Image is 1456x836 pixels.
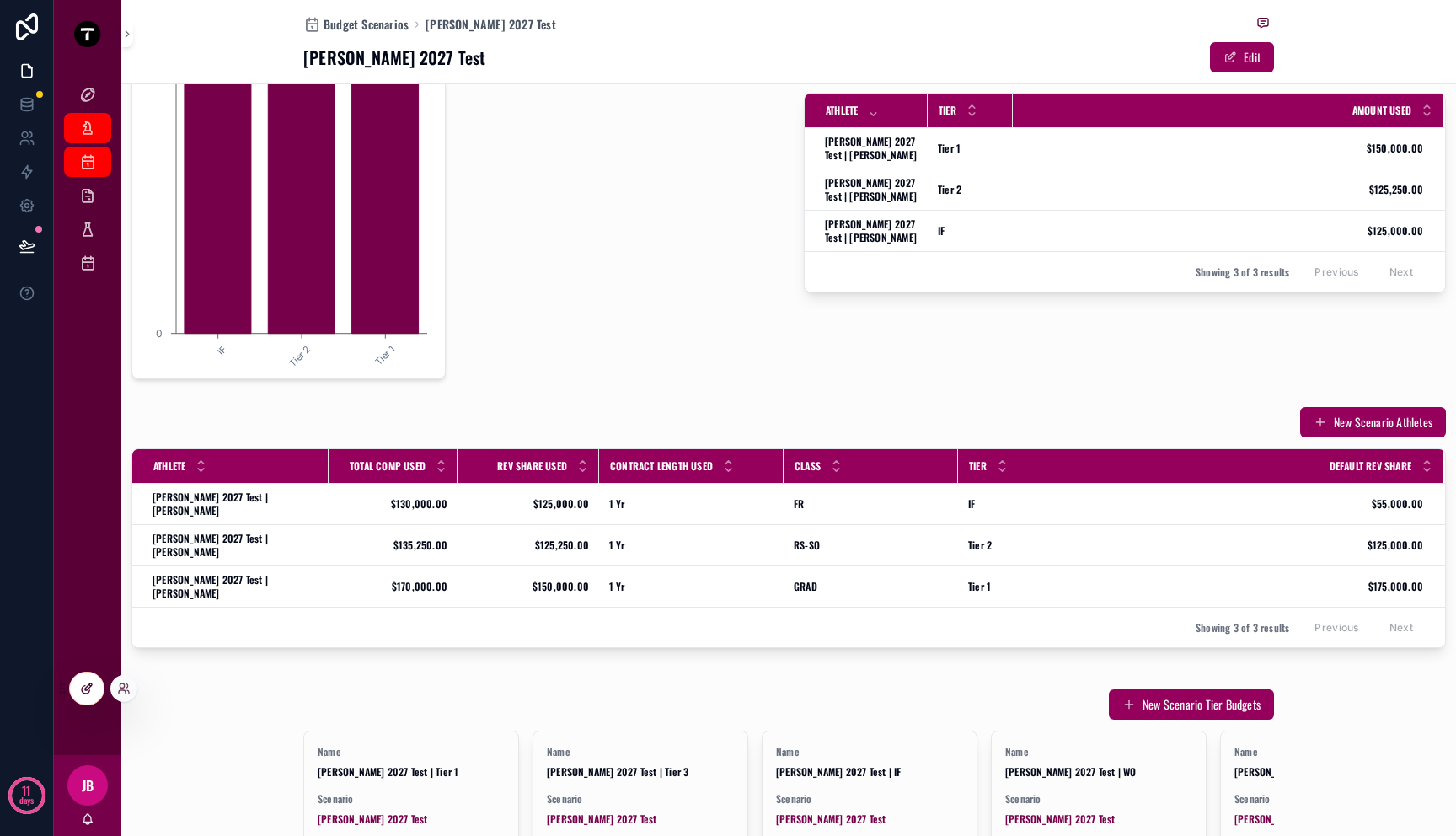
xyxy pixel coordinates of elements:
[794,580,948,593] a: GRAD
[938,224,945,238] span: IF
[468,539,589,552] a: $125,250.00
[19,789,35,812] p: days
[609,539,773,552] a: 1 Yr
[776,812,886,826] a: [PERSON_NAME] 2027 Test
[968,539,1074,552] a: Tier 2
[1085,580,1423,593] a: $175,000.00
[1196,621,1289,635] span: Showing 3 of 3 results
[1085,539,1423,552] a: $125,000.00
[303,16,409,33] a: Budget Scenarios
[74,20,101,47] img: App logo
[1300,407,1446,437] button: New Scenario Athletes
[1210,42,1274,72] button: Edit
[938,183,961,196] span: Tier 2
[794,580,817,593] span: GRAD
[22,782,30,799] p: 11
[938,142,1003,155] a: Tier 1
[153,459,185,473] span: Athlete
[1005,792,1192,806] span: Scenario
[938,224,1003,238] a: IF
[1005,812,1116,826] a: [PERSON_NAME] 2027 Test
[497,459,567,473] span: Rev Share Used
[1109,689,1274,720] button: New Scenario Tier Budgets
[1234,812,1345,826] a: [PERSON_NAME] 2027 Test
[372,343,397,367] text: Tier 1
[547,812,657,826] a: [PERSON_NAME] 2027 Test
[318,765,505,779] span: [PERSON_NAME] 2027 Test | Tier 1
[969,459,987,473] span: Tier
[776,765,963,779] span: [PERSON_NAME] 2027 Test | IF
[54,67,121,300] div: scrollable content
[339,497,447,511] a: $130,000.00
[825,135,918,162] a: [PERSON_NAME] 2027 Test | [PERSON_NAME]
[1234,745,1421,758] span: Name
[794,497,948,511] a: FR
[1234,765,1421,779] span: [PERSON_NAME] 2027 Test | Tier 2
[1234,792,1421,806] span: Scenario
[468,580,589,593] a: $150,000.00
[609,497,624,511] span: 1 Yr
[426,16,556,33] a: [PERSON_NAME] 2027 Test
[609,580,773,593] a: 1 Yr
[1014,142,1423,155] span: $150,000.00
[609,580,624,593] span: 1 Yr
[318,792,505,806] span: Scenario
[776,745,963,758] span: Name
[825,217,918,244] a: [PERSON_NAME] 2027 Test | [PERSON_NAME]
[142,45,435,368] div: chart
[153,490,318,517] a: [PERSON_NAME] 2027 Test | [PERSON_NAME]
[153,532,318,559] a: [PERSON_NAME] 2027 Test | [PERSON_NAME]
[794,539,820,552] span: RS-SO
[968,539,992,552] span: Tier 2
[1005,765,1192,779] span: [PERSON_NAME] 2027 Test | WO
[468,497,589,511] a: $125,000.00
[938,183,1003,196] a: Tier 2
[153,573,318,600] a: [PERSON_NAME] 2027 Test | [PERSON_NAME]
[339,580,447,593] a: $170,000.00
[324,16,409,33] span: Budget Scenarios
[547,792,734,806] span: Scenario
[303,46,486,69] h1: [PERSON_NAME] 2027 Test
[1085,497,1423,511] a: $55,000.00
[794,539,948,552] a: RS-SO
[938,142,961,155] span: Tier 1
[794,497,804,511] span: FR
[215,343,229,357] text: IF
[1005,745,1192,758] span: Name
[286,343,313,369] text: Tier 2
[339,539,447,552] a: $135,250.00
[1014,183,1423,196] a: $125,250.00
[825,176,918,203] a: [PERSON_NAME] 2027 Test | [PERSON_NAME]
[1196,265,1289,279] span: Showing 3 of 3 results
[609,539,624,552] span: 1 Yr
[1014,224,1423,238] a: $125,000.00
[547,765,734,779] span: [PERSON_NAME] 2027 Test | Tier 3
[939,104,956,117] span: Tier
[795,459,821,473] span: Class
[318,812,428,826] a: [PERSON_NAME] 2027 Test
[82,775,94,796] span: JB
[318,745,505,758] span: Name
[968,497,1074,511] a: IF
[610,459,713,473] span: Contract Length Used
[826,104,858,117] span: Athlete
